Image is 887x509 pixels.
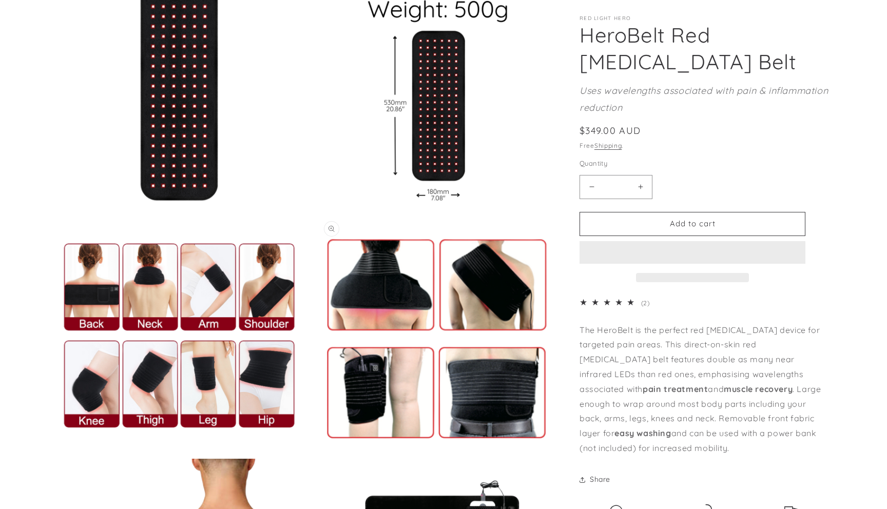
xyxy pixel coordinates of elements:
[594,142,622,149] a: Shipping
[580,322,828,455] p: The HeroBelt is the perfect red [MEDICAL_DATA] device for targeted pain areas. This direct-on-ski...
[724,384,793,394] strong: muscle recovery
[580,124,641,138] span: $349.00 AUD
[643,384,708,394] strong: pain treatment
[580,15,828,22] p: Red Light Hero
[580,468,610,491] summary: Share
[580,212,805,236] button: Add to cart
[580,22,828,75] h1: HeroBelt Red [MEDICAL_DATA] Belt
[580,295,639,310] div: 5.0 out of 5.0 stars
[614,428,671,438] strong: easy washing
[580,141,828,151] div: Free .
[580,85,828,113] em: Uses wavelengths associated with pain & inflammation reduction
[641,299,650,307] span: (2)
[580,159,805,169] label: Quantity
